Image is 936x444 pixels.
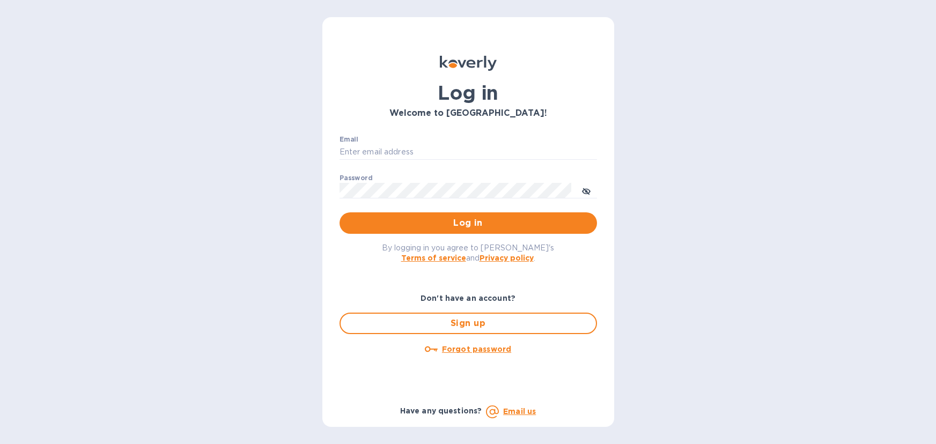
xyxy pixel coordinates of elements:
a: Email us [503,407,536,416]
a: Terms of service [401,254,466,262]
a: Privacy policy [480,254,534,262]
label: Email [340,136,358,143]
label: Password [340,175,372,181]
b: Have any questions? [400,406,482,415]
img: Koverly [440,56,497,71]
button: Sign up [340,313,597,334]
input: Enter email address [340,144,597,160]
h1: Log in [340,82,597,104]
span: Sign up [349,317,587,330]
b: Don't have an account? [421,294,515,302]
span: By logging in you agree to [PERSON_NAME]'s and . [382,243,554,262]
u: Forgot password [442,345,511,353]
h3: Welcome to [GEOGRAPHIC_DATA]! [340,108,597,119]
span: Log in [348,217,588,230]
button: Log in [340,212,597,234]
button: toggle password visibility [576,180,597,201]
